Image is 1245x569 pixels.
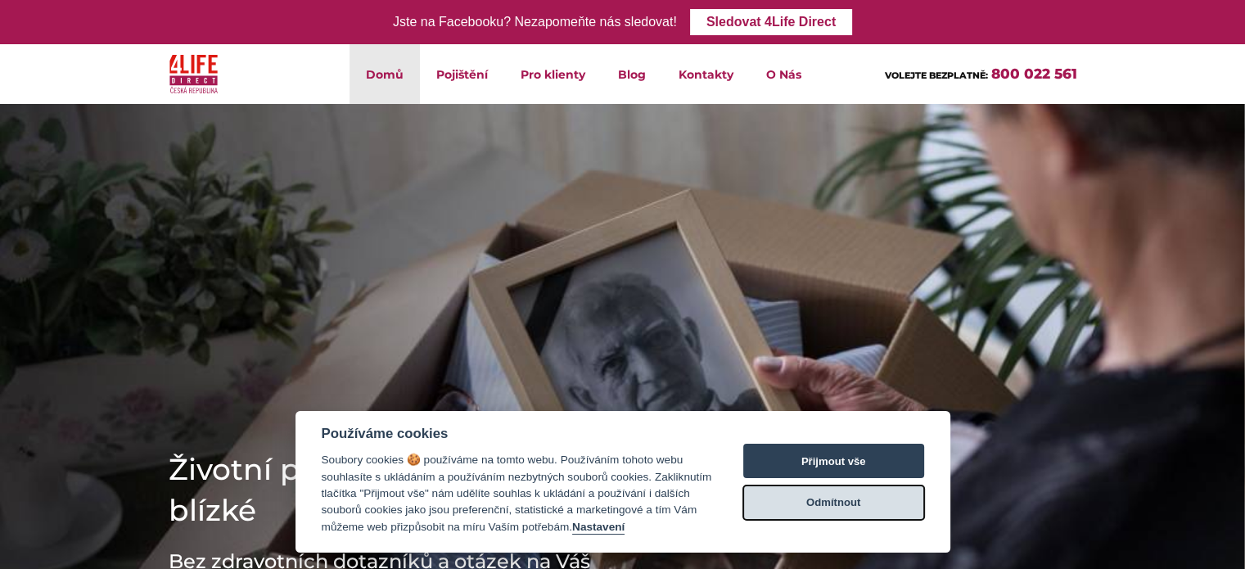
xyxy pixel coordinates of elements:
span: VOLEJTE BEZPLATNĚ: [885,70,988,81]
button: Odmítnout [743,485,924,520]
a: Blog [602,44,662,104]
button: Nastavení [572,521,625,535]
div: Jste na Facebooku? Nezapomeňte nás sledovat! [393,11,677,34]
a: Kontakty [662,44,750,104]
img: 4Life Direct Česká republika logo [169,51,219,97]
a: Sledovat 4Life Direct [690,9,852,35]
a: Domů [350,44,420,104]
a: 800 022 561 [991,65,1077,82]
button: Přijmout vše [743,444,924,478]
div: Používáme cookies [322,426,712,442]
h1: Životní pojištění Jistota pro mé blízké [169,449,660,531]
div: Soubory cookies 🍪 používáme na tomto webu. Používáním tohoto webu souhlasíte s ukládáním a použív... [322,452,712,535]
